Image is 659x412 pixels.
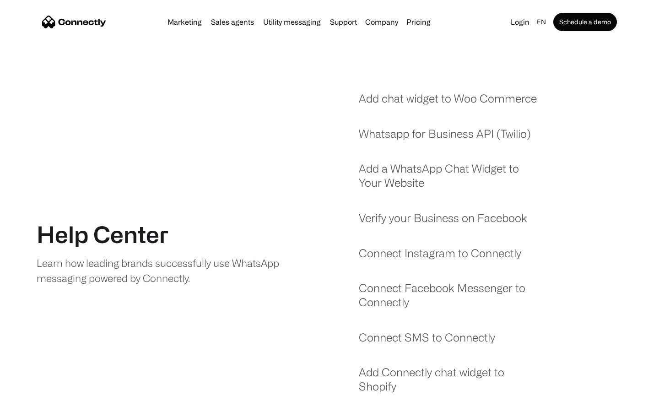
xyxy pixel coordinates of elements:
a: Connect Facebook Messenger to Connectly [359,281,543,318]
a: Marketing [164,18,205,26]
ul: Language list [18,396,55,409]
div: en [537,16,546,28]
a: Add a WhatsApp Chat Widget to Your Website [359,162,543,199]
a: Pricing [403,18,434,26]
a: Add Connectly chat widget to Shopify [359,365,543,402]
a: Whatsapp for Business API (Twilio) [359,127,531,150]
a: Verify your Business on Facebook [359,211,527,234]
a: Utility messaging [259,18,324,26]
a: Add chat widget to Woo Commerce [359,92,537,115]
a: Sales agents [207,18,258,26]
div: Learn how leading brands successfully use WhatsApp messaging powered by Connectly. [37,255,287,286]
a: Connect Instagram to Connectly [359,246,521,270]
h1: Help Center [37,221,168,248]
a: Schedule a demo [553,13,617,31]
a: Connect SMS to Connectly [359,331,495,354]
a: Login [507,16,533,28]
aside: Language selected: English [9,395,55,409]
div: Company [365,16,398,28]
a: Support [326,18,361,26]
